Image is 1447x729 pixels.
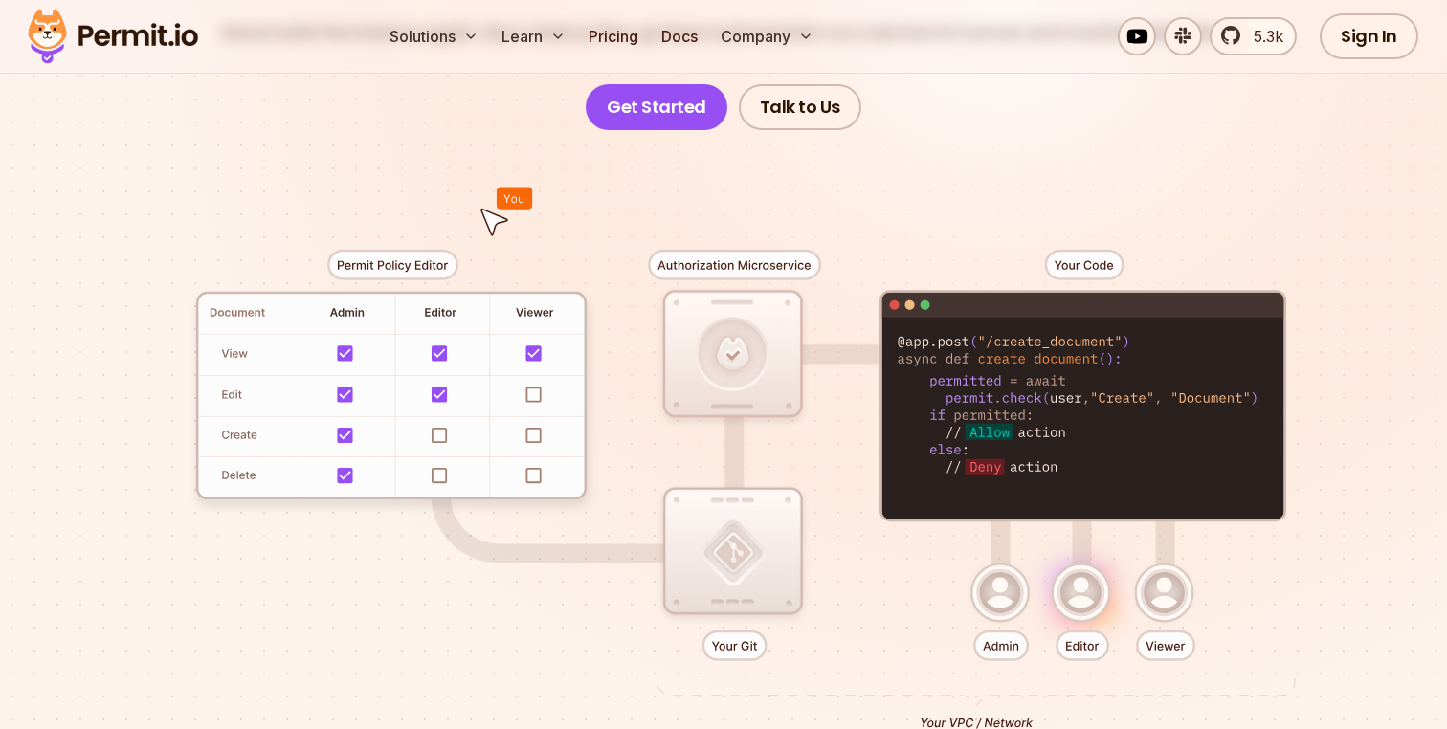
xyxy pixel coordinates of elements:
[382,17,486,55] button: Solutions
[19,4,207,69] img: Permit logo
[739,84,861,130] a: Talk to Us
[1320,13,1418,59] a: Sign In
[713,17,821,55] button: Company
[581,17,646,55] a: Pricing
[1242,25,1283,48] span: 5.3k
[494,17,573,55] button: Learn
[654,17,705,55] a: Docs
[1210,17,1297,55] a: 5.3k
[586,84,727,130] a: Get Started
